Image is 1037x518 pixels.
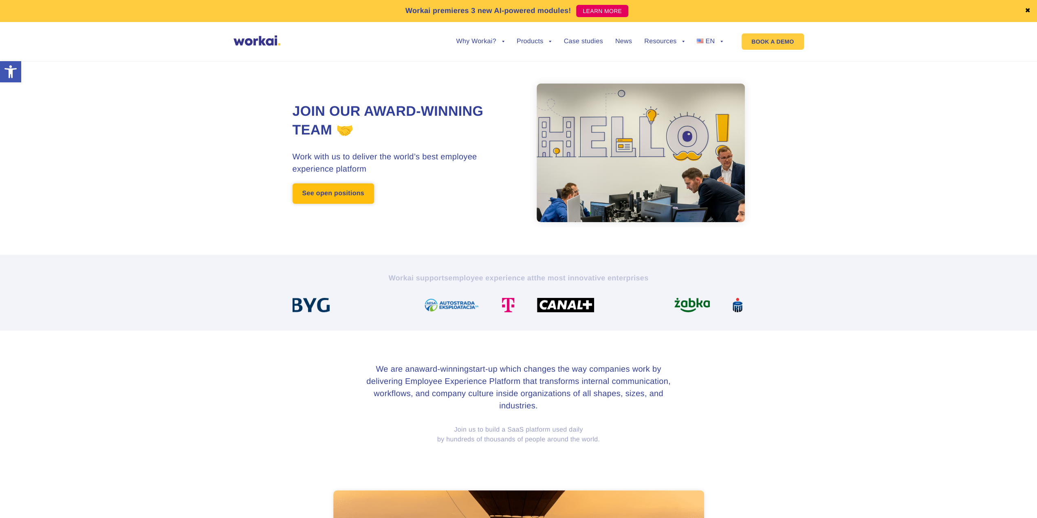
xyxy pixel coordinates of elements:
[366,363,672,412] h3: We are an start-up which changes the way companies work by delivering Employee Experience Platfor...
[293,102,519,140] h1: Join our award-winning team 🤝
[293,273,745,283] h2: Workai supports the most innovative enterprises
[576,5,628,17] a: LEARN MORE
[456,38,504,45] a: Why Workai?
[517,38,552,45] a: Products
[644,38,685,45] a: Resources
[742,33,804,50] a: BOOK A DEMO
[615,38,632,45] a: News
[705,38,715,45] span: EN
[414,365,469,374] i: award-winning
[293,151,519,175] h3: Work with us to deliver the world’s best employee experience platform
[448,274,534,282] i: employee experience at
[405,5,571,16] p: Workai premieres 3 new AI-powered modules!
[564,38,603,45] a: Case studies
[293,183,374,204] a: See open positions
[1025,8,1030,14] a: ✖
[293,425,745,445] p: Join us to build a SaaS platform used daily by hundreds of thousands of people around the world.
